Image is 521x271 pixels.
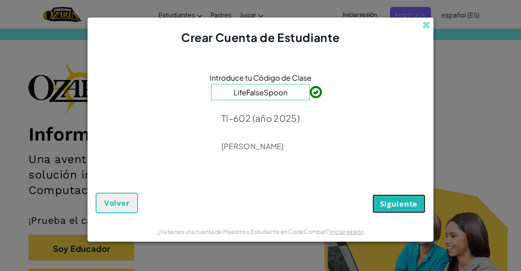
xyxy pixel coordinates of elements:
[221,112,300,124] font: TI-602 (año 2025)
[104,198,129,208] font: Volver
[380,199,418,209] font: Siguiente
[221,141,284,151] font: [PERSON_NAME]
[158,228,329,235] font: ¿Ya tienes una cuenta de Maestro o Estudiante en CodeCombat?
[96,193,138,213] button: Volver
[372,194,425,213] button: Siguiente
[181,30,340,44] font: Crear Cuenta de Estudiante
[210,73,311,82] font: Introduce tu Código de Clase
[330,228,364,235] a: Iniciar sesión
